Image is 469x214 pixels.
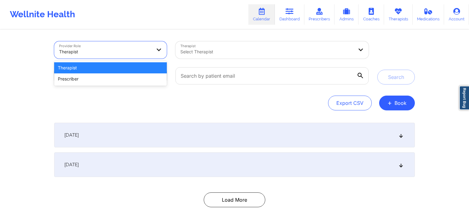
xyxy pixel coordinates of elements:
[248,4,275,25] a: Calendar
[64,132,79,138] span: [DATE]
[377,70,415,84] button: Search
[359,4,384,25] a: Coaches
[64,162,79,168] span: [DATE]
[413,4,444,25] a: Medications
[54,62,167,73] div: Therapist
[328,96,372,110] button: Export CSV
[275,4,304,25] a: Dashboard
[379,96,415,110] button: +Book
[384,4,413,25] a: Therapists
[175,67,369,84] input: Search by patient email
[59,45,151,59] div: Therapist
[204,192,265,207] button: Load More
[459,86,469,110] a: Report Bug
[54,73,167,84] div: Prescriber
[304,4,335,25] a: Prescribers
[335,4,359,25] a: Admins
[387,101,392,105] span: +
[444,4,469,25] a: Account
